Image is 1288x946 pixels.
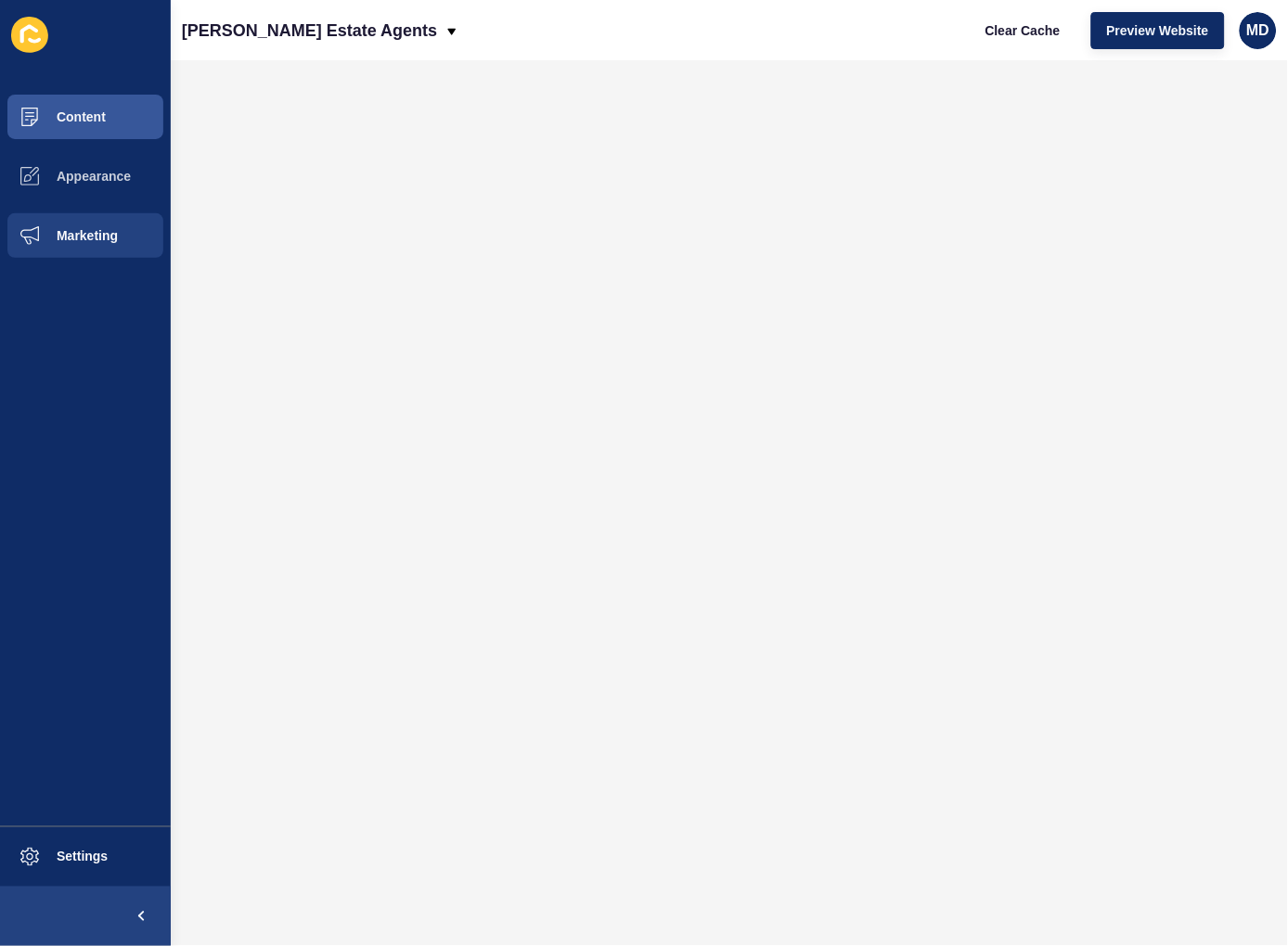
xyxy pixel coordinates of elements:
span: Clear Cache [985,21,1061,40]
p: [PERSON_NAME] Estate Agents [182,7,437,54]
span: MD [1247,21,1270,40]
button: Preview Website [1091,12,1225,49]
span: Preview Website [1107,21,1209,40]
button: Clear Cache [970,12,1076,49]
